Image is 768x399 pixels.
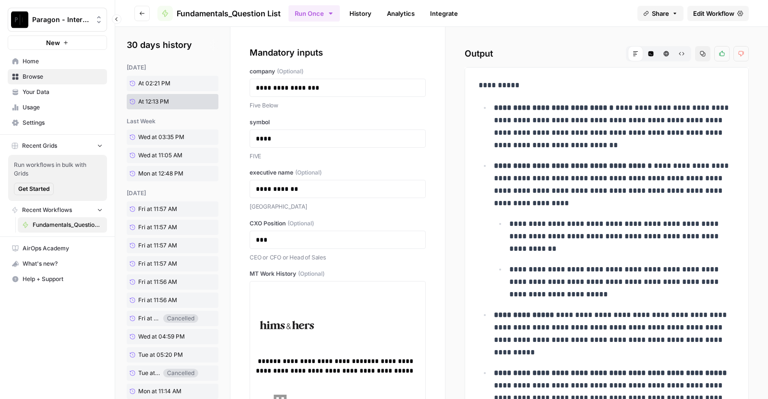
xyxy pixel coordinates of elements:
a: Analytics [381,6,420,21]
span: Wed at 11:05 AM [138,151,182,160]
span: Wed at 04:59 PM [138,332,185,341]
span: Get Started [18,185,49,193]
span: Fri at 11:57 AM [138,205,177,213]
a: Integrate [424,6,464,21]
div: [DATE] [127,63,218,72]
p: Five Below [250,101,426,110]
p: [GEOGRAPHIC_DATA] [250,202,426,211]
span: Browse [23,72,103,81]
label: executive name [250,168,426,177]
button: New [8,35,107,50]
a: Wed at 03:35 PM [127,129,198,145]
div: Mandatory inputs [250,46,426,59]
span: New [46,38,60,47]
a: Edit Workflow [687,6,749,21]
span: Share [652,9,669,18]
a: Tue at 05:20 PM [127,347,198,363]
span: Home [23,57,103,66]
span: AirOps Academy [23,244,103,253]
div: Cancelled [163,369,198,377]
a: Fri at 11:57 AM [127,220,198,235]
a: Fri at 11:56 AM [127,274,198,290]
a: Settings [8,115,107,130]
span: Paragon - Internal Usage [32,15,90,24]
span: At 12:13 PM [138,97,169,106]
span: (Optional) [295,168,322,177]
span: (Optional) [277,67,303,76]
span: Mon at 11:14 AM [138,387,181,396]
label: company [250,67,426,76]
a: Mon at 12:48 PM [127,166,198,181]
span: Usage [23,103,103,112]
span: Tue at 02:19 PM [138,369,160,377]
span: Fri at 11:56 AM [138,314,160,323]
a: Fri at 11:57 AM [127,201,198,217]
span: Run workflows in bulk with Grids [14,161,101,178]
button: Recent Workflows [8,203,107,217]
span: Tue at 05:20 PM [138,351,183,359]
a: Wed at 11:05 AM [127,148,198,163]
label: MT Work History [250,270,426,278]
span: Recent Grids [22,141,57,150]
span: Recent Workflows [22,206,72,214]
button: Workspace: Paragon - Internal Usage [8,8,107,32]
div: Cancelled [163,314,198,323]
span: Wed at 03:35 PM [138,133,184,141]
span: Fri at 11:57 AM [138,241,177,250]
h2: Output [465,46,749,61]
button: Recent Grids [8,139,107,153]
div: [DATE] [127,189,218,198]
a: Mon at 11:14 AM [127,384,198,399]
button: Get Started [14,183,54,195]
span: Mon at 12:48 PM [138,169,183,178]
span: Edit Workflow [693,9,734,18]
button: Share [637,6,684,21]
span: Fri at 11:57 AM [138,259,177,268]
a: Wed at 04:59 PM [127,329,198,344]
div: What's new? [8,257,107,271]
p: CEO or CFO or Head of Sales [250,253,426,262]
a: At 12:13 PM [127,94,198,109]
div: last week [127,117,218,126]
h2: 30 days history [127,38,218,52]
a: Fri at 11:56 AM [127,293,198,308]
p: FIVE [250,152,426,161]
span: Your Data [23,88,103,96]
span: At 02:21 PM [138,79,170,88]
span: Fri at 11:57 AM [138,223,177,232]
a: Home [8,54,107,69]
span: (Optional) [288,219,314,228]
a: Fri at 11:57 AM [127,256,198,271]
a: Tue at 02:19 PM [127,366,163,380]
span: (Optional) [298,270,324,278]
span: Fundamentals_Question List [177,8,281,19]
a: History [344,6,377,21]
button: Run Once [288,5,340,22]
a: At 02:21 PM [127,76,198,91]
a: Your Data [8,84,107,100]
a: Usage [8,100,107,115]
span: Fundamentals_Question List [33,221,103,229]
a: AirOps Academy [8,241,107,256]
a: Fundamentals_Question List [18,217,107,233]
span: Fri at 11:56 AM [138,296,177,305]
span: Settings [23,118,103,127]
span: Fri at 11:56 AM [138,278,177,286]
label: symbol [250,118,426,127]
label: CXO Position [250,219,426,228]
button: Help + Support [8,271,107,287]
img: Paragon - Internal Usage Logo [11,11,28,28]
a: Fundamentals_Question List [157,6,281,21]
a: Fri at 11:56 AM [127,311,163,326]
a: Browse [8,69,107,84]
span: Help + Support [23,275,103,283]
button: What's new? [8,256,107,271]
a: Fri at 11:57 AM [127,238,198,253]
